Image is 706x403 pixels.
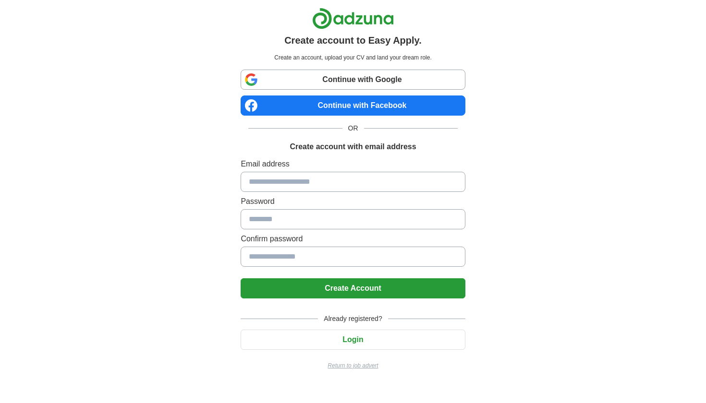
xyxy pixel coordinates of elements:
h1: Create account with email address [290,141,416,153]
a: Continue with Google [241,70,465,90]
a: Continue with Facebook [241,95,465,116]
a: Return to job advert [241,361,465,370]
label: Confirm password [241,233,465,245]
span: OR [342,123,364,133]
h1: Create account to Easy Apply. [284,33,422,47]
button: Create Account [241,278,465,298]
img: Adzuna logo [312,8,394,29]
label: Password [241,196,465,207]
span: Already registered? [318,314,388,324]
label: Email address [241,158,465,170]
button: Login [241,330,465,350]
p: Create an account, upload your CV and land your dream role. [243,53,463,62]
a: Login [241,335,465,344]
